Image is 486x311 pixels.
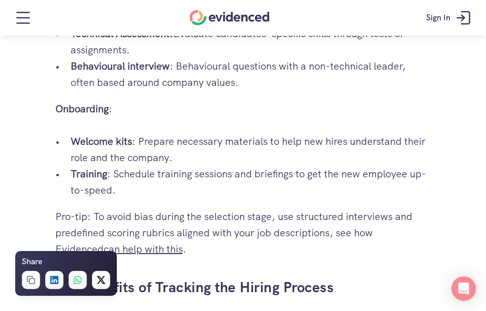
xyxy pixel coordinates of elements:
[71,133,431,166] p: : Prepare necessary materials to help new hires understand their role and the company.
[426,11,450,24] p: Sign In
[22,255,42,268] h6: Share
[71,166,431,198] p: : Schedule training sessions and briefings to get the new employee up-to-speed.
[71,58,431,90] p: : Behavioural questions with a non-technical leader, often based around company values.
[55,101,431,117] p: :
[418,3,481,33] a: Sign In
[104,242,183,256] a: can help with this
[190,10,270,25] a: Home
[55,102,109,115] strong: Onboarding
[451,276,476,301] div: Open Intercom Messenger
[71,135,132,148] strong: Welcome kits
[71,167,107,180] strong: Training
[55,208,431,257] p: Pro-tip: To avoid bias during the selection stage, use structured interviews and predefined scori...
[55,278,334,296] a: 1.3 Benefits of Tracking the Hiring Process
